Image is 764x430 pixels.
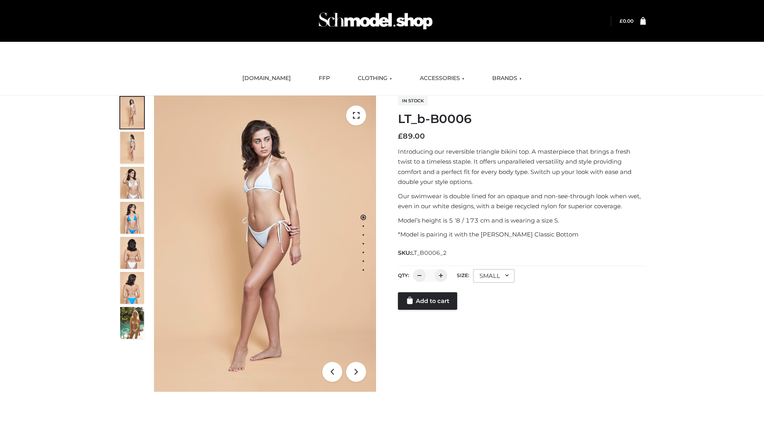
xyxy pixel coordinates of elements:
[120,202,144,234] img: ArielClassicBikiniTop_CloudNine_AzureSky_OW114ECO_4-scaled.jpg
[398,215,646,226] p: Model’s height is 5 ‘8 / 173 cm and is wearing a size S.
[620,18,633,24] bdi: 0.00
[414,70,470,87] a: ACCESSORIES
[313,70,336,87] a: FFP
[398,147,646,187] p: Introducing our reversible triangle bikini top. A masterpiece that brings a fresh twist to a time...
[398,112,646,126] h1: LT_b-B0006
[473,269,515,283] div: SMALL
[620,18,633,24] a: £0.00
[398,96,428,106] span: In stock
[236,70,297,87] a: [DOMAIN_NAME]
[120,272,144,304] img: ArielClassicBikiniTop_CloudNine_AzureSky_OW114ECO_8-scaled.jpg
[457,272,469,278] label: Size:
[398,272,409,278] label: QTY:
[154,96,376,392] img: LT_b-B0006
[120,132,144,164] img: ArielClassicBikiniTop_CloudNine_AzureSky_OW114ECO_2-scaled.jpg
[120,307,144,339] img: Arieltop_CloudNine_AzureSky2.jpg
[486,70,528,87] a: BRANDS
[620,18,623,24] span: £
[120,237,144,269] img: ArielClassicBikiniTop_CloudNine_AzureSky_OW114ECO_7-scaled.jpg
[120,97,144,129] img: ArielClassicBikiniTop_CloudNine_AzureSky_OW114ECO_1-scaled.jpg
[398,229,646,240] p: *Model is pairing it with the [PERSON_NAME] Classic Bottom
[352,70,398,87] a: CLOTHING
[398,292,457,310] a: Add to cart
[398,191,646,211] p: Our swimwear is double lined for an opaque and non-see-through look when wet, even in our white d...
[120,167,144,199] img: ArielClassicBikiniTop_CloudNine_AzureSky_OW114ECO_3-scaled.jpg
[398,132,403,141] span: £
[398,248,448,258] span: SKU:
[316,5,435,37] img: Schmodel Admin 964
[398,132,425,141] bdi: 89.00
[411,249,447,256] span: LT_B0006_2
